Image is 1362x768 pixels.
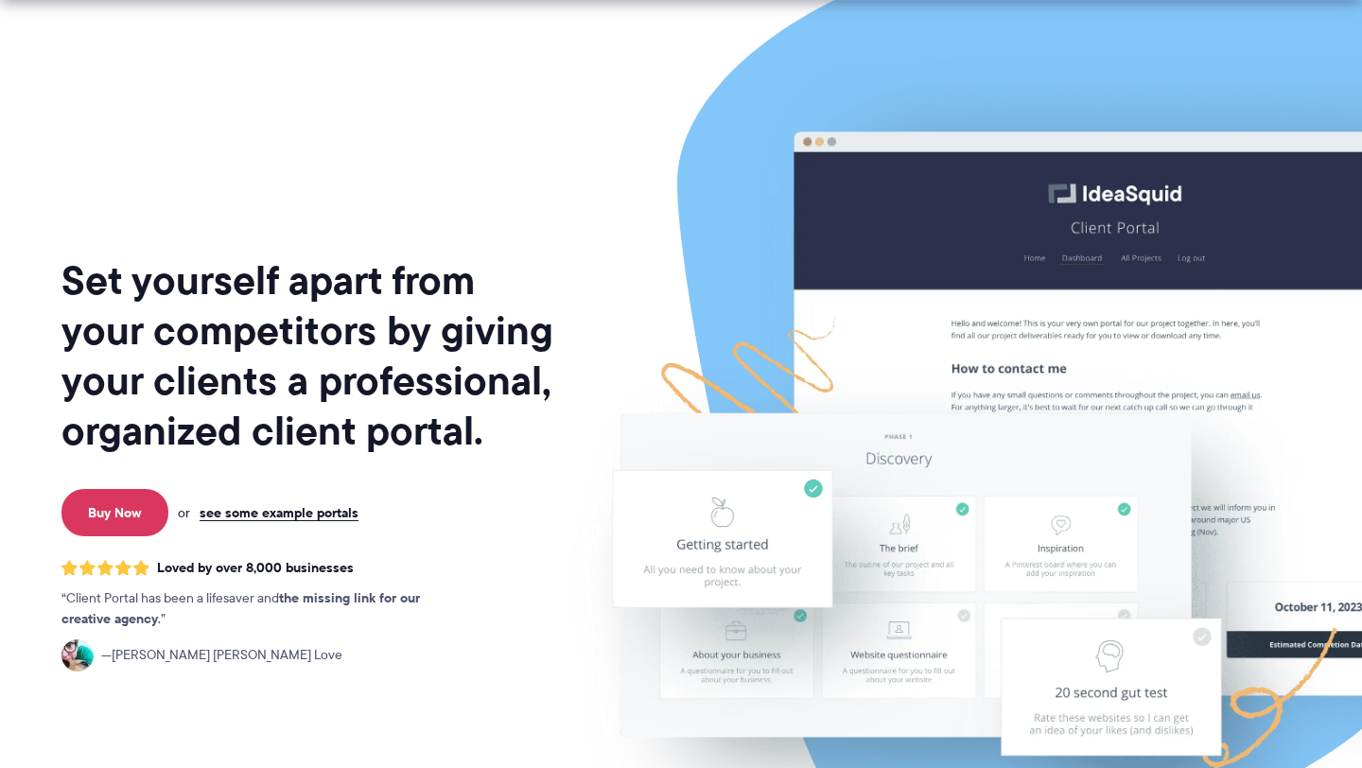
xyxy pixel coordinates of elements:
p: Client Portal has been a lifesaver and . [61,588,459,630]
span: Loved by over 8,000 businesses [157,560,354,576]
strong: the missing link for our creative agency [61,587,420,629]
span: or [178,504,190,521]
a: see some example portals [200,504,358,521]
span: [PERSON_NAME] [PERSON_NAME] Love [101,645,342,666]
a: Buy Now [61,489,168,536]
h1: Set yourself apart from your competitors by giving your clients a professional, organized client ... [61,255,557,456]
